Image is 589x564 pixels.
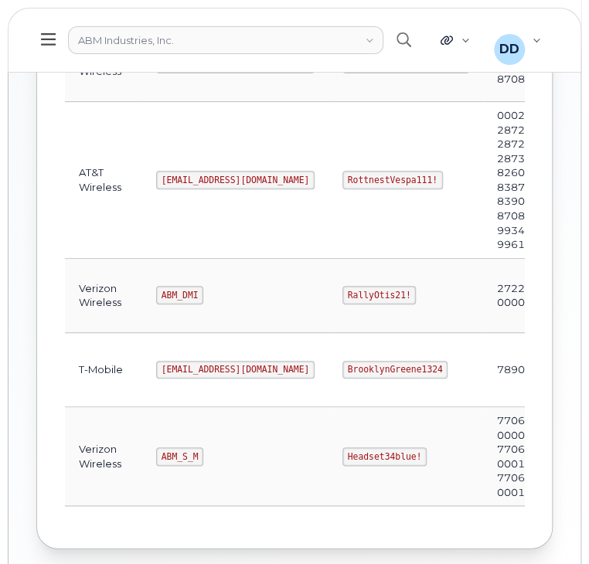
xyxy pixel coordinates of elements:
code: RottnestVespa111! [342,171,443,189]
div: David Davis [483,25,552,56]
td: AT&T Wireless [65,102,142,259]
div: Quicklinks [430,25,480,56]
span: DD [499,40,519,59]
a: ABM Industries, Inc. [68,26,383,54]
code: Headset34blue! [342,447,427,466]
code: ABM_DMI [156,286,203,304]
td: Verizon Wireless [65,259,142,333]
code: [EMAIL_ADDRESS][DOMAIN_NAME] [156,171,315,189]
td: Verizon Wireless [65,407,142,506]
code: BrooklynGreene1324 [342,361,448,379]
td: T-Mobile [65,333,142,407]
code: [EMAIL_ADDRESS][DOMAIN_NAME] [156,361,315,379]
code: RallyOtis21! [342,286,416,304]
code: ABM_S_M [156,447,203,466]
